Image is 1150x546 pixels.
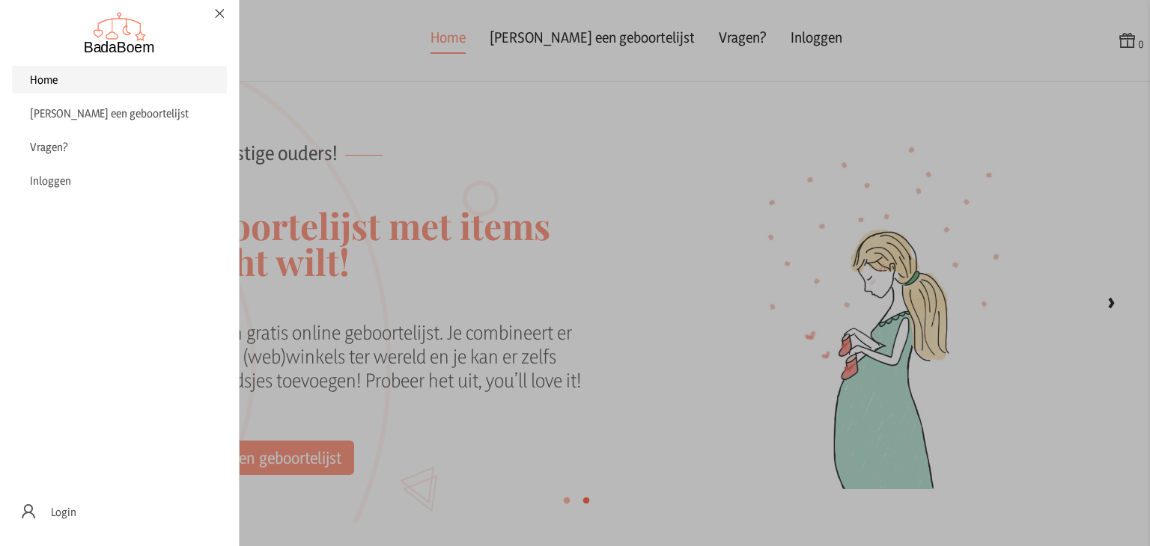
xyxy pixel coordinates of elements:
span: Login [51,504,76,520]
a: Home [12,66,227,93]
a: Login [12,495,227,528]
span: Home [30,73,58,87]
img: Badaboem [84,12,156,54]
a: Vragen? [12,133,227,161]
span: Inloggen [30,174,71,188]
a: [PERSON_NAME] een geboortelijst [12,99,227,127]
a: Inloggen [12,167,227,194]
span: Vragen? [30,140,68,154]
span: [PERSON_NAME] een geboortelijst [30,106,189,120]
